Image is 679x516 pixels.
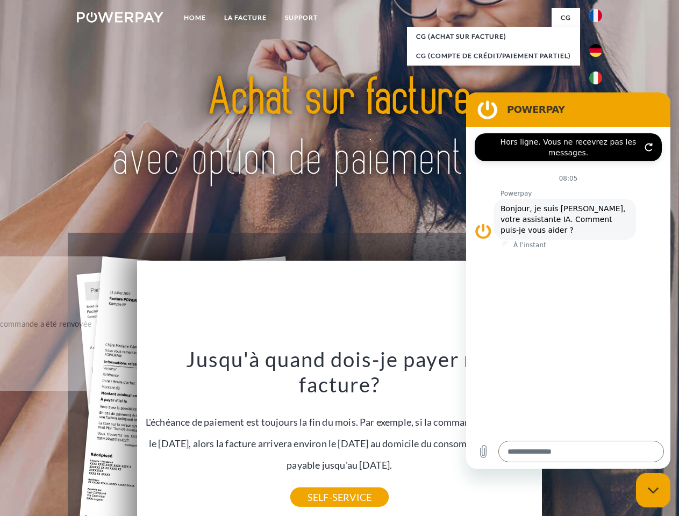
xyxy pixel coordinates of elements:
[552,8,580,27] a: CG
[466,92,670,469] iframe: Fenêtre de messagerie
[103,52,576,206] img: title-powerpay_fr.svg
[144,346,536,497] div: L'échéance de paiement est toujours la fin du mois. Par exemple, si la commande a été passée le [...
[407,46,580,66] a: CG (Compte de crédit/paiement partiel)
[290,488,389,507] a: SELF-SERVICE
[215,8,276,27] a: LA FACTURE
[175,8,215,27] a: Home
[589,71,602,84] img: it
[144,346,536,398] h3: Jusqu'à quand dois-je payer ma facture?
[636,473,670,507] iframe: Bouton de lancement de la fenêtre de messagerie, conversation en cours
[589,44,602,57] img: de
[407,27,580,46] a: CG (achat sur facture)
[589,9,602,22] img: fr
[77,12,163,23] img: logo-powerpay-white.svg
[276,8,327,27] a: Support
